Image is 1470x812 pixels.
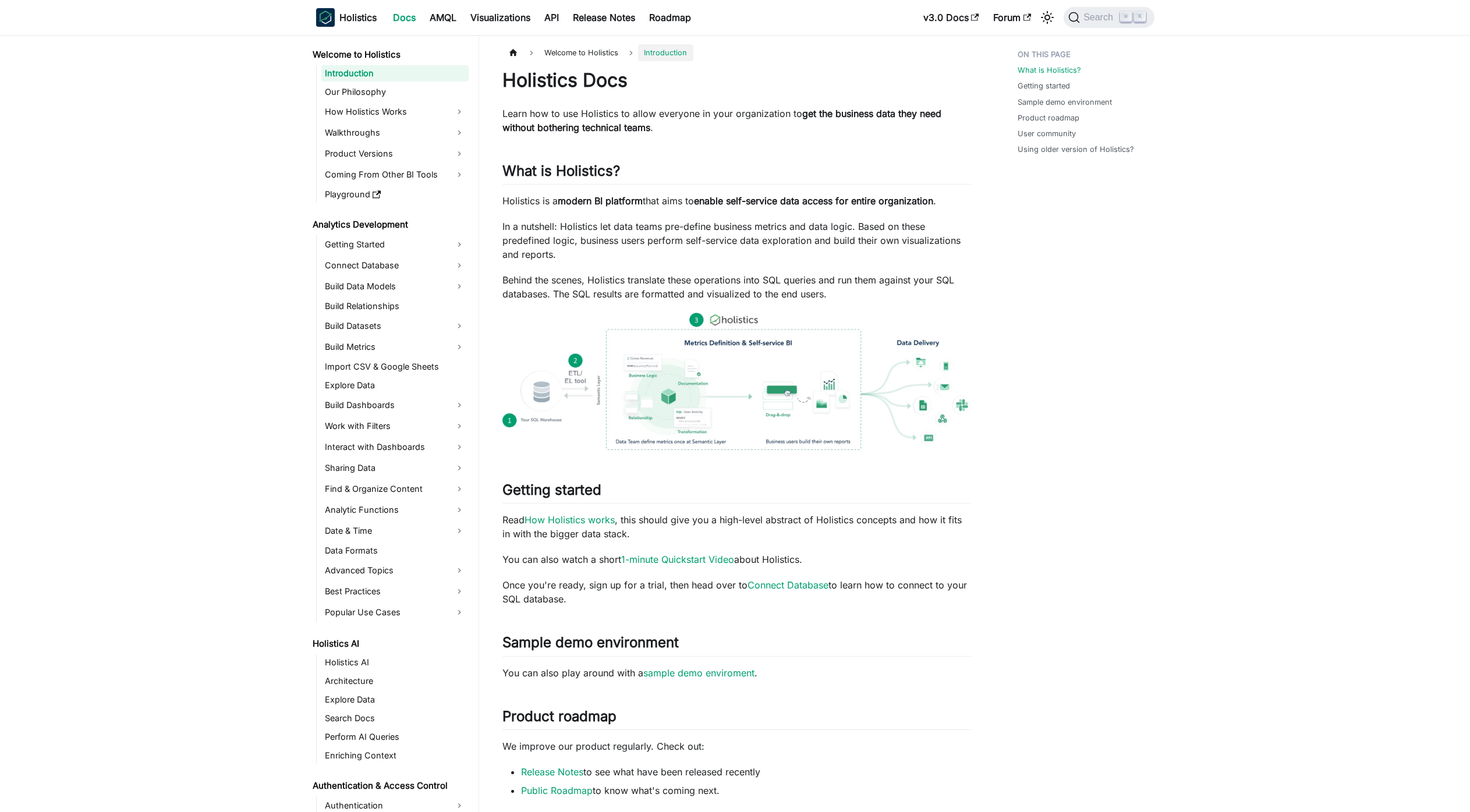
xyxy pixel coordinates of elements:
[1120,12,1132,22] kbd: ⌘
[321,377,469,393] a: Explore Data
[321,65,469,81] a: Introduction
[521,765,971,779] li: to see what have been released recently
[321,438,469,456] a: Interact with Dashboards
[916,8,986,27] a: v3.0 Docs
[1018,97,1112,108] a: Sample demo environment
[321,102,469,121] a: How Holistics Works
[502,194,971,208] p: Holistics is a that aims to .
[558,195,643,207] strong: modern BI platform
[321,459,469,477] a: Sharing Data
[502,552,971,566] p: You can also watch a short about Holistics.
[339,10,377,24] b: Holistics
[321,338,469,356] a: Build Metrics
[986,8,1038,27] a: Forum
[309,217,469,233] a: Analytics Development
[321,673,469,689] a: Architecture
[321,359,469,375] a: Import CSV & Google Sheets
[321,84,469,100] a: Our Philosophy
[1134,12,1146,22] kbd: K
[321,710,469,726] a: Search Docs
[321,144,469,163] a: Product Versions
[502,313,971,450] img: How Holistics fits in your Data Stack
[386,8,423,27] a: Docs
[321,654,469,671] a: Holistics AI
[525,514,615,526] a: How Holistics works
[321,235,469,254] a: Getting Started
[1018,80,1070,91] a: Getting started
[521,766,583,778] a: Release Notes
[1018,128,1076,139] a: User community
[321,747,469,764] a: Enriching Context
[502,513,971,541] p: Read , this should give you a high-level abstract of Holistics concepts and how it fits in with t...
[321,277,469,296] a: Build Data Models
[463,8,537,27] a: Visualizations
[309,636,469,652] a: Holistics AI
[321,542,469,559] a: Data Formats
[566,8,642,27] a: Release Notes
[321,298,469,314] a: Build Relationships
[321,396,469,414] a: Build Dashboards
[316,8,335,27] img: Holistics
[502,107,971,134] p: Learn how to use Holistics to allow everyone in your organization to .
[316,8,377,27] a: HolisticsHolistics
[642,8,698,27] a: Roadmap
[1018,144,1134,155] a: Using older version of Holistics?
[321,501,469,519] a: Analytic Functions
[321,123,469,142] a: Walkthroughs
[502,634,971,656] h2: Sample demo environment
[643,667,755,679] a: sample demo enviroment
[321,165,469,184] a: Coming From Other BI Tools
[621,554,734,565] a: 1-minute Quickstart Video
[502,273,971,301] p: Behind the scenes, Holistics translate these operations into SQL queries and run them against you...
[1018,65,1081,76] a: What is Holistics?
[502,44,525,61] a: Home page
[521,785,593,796] a: Public Roadmap
[321,186,469,203] a: Playground
[321,522,469,540] a: Date & Time
[321,603,469,622] a: Popular Use Cases
[321,692,469,708] a: Explore Data
[502,219,971,261] p: In a nutshell: Holistics let data teams pre-define business metrics and data logic. Based on thes...
[321,417,469,435] a: Work with Filters
[1018,112,1079,123] a: Product roadmap
[321,582,469,601] a: Best Practices
[304,35,479,812] nav: Docs sidebar
[502,162,971,185] h2: What is Holistics?
[539,44,624,61] span: Welcome to Holistics
[321,480,469,498] a: Find & Organize Content
[694,195,933,207] strong: enable self-service data access for entire organization
[502,708,971,730] h2: Product roadmap
[502,739,971,753] p: We improve our product regularly. Check out:
[502,69,971,92] h1: Holistics Docs
[502,578,971,606] p: Once you're ready, sign up for a trial, then head over to to learn how to connect to your SQL dat...
[502,44,971,61] nav: Breadcrumbs
[502,666,971,680] p: You can also play around with a .
[321,729,469,745] a: Perform AI Queries
[321,256,469,275] a: Connect Database
[1038,8,1057,27] button: Switch between dark and light mode (currently light mode)
[638,44,693,61] span: Introduction
[309,778,469,794] a: Authentication & Access Control
[321,317,469,335] a: Build Datasets
[748,579,828,591] a: Connect Database
[321,561,469,580] a: Advanced Topics
[502,481,971,503] h2: Getting started
[1080,12,1120,23] span: Search
[537,8,566,27] a: API
[521,783,971,797] li: to know what's coming next.
[423,8,463,27] a: AMQL
[1064,7,1154,28] button: Search (Command+K)
[309,47,469,63] a: Welcome to Holistics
